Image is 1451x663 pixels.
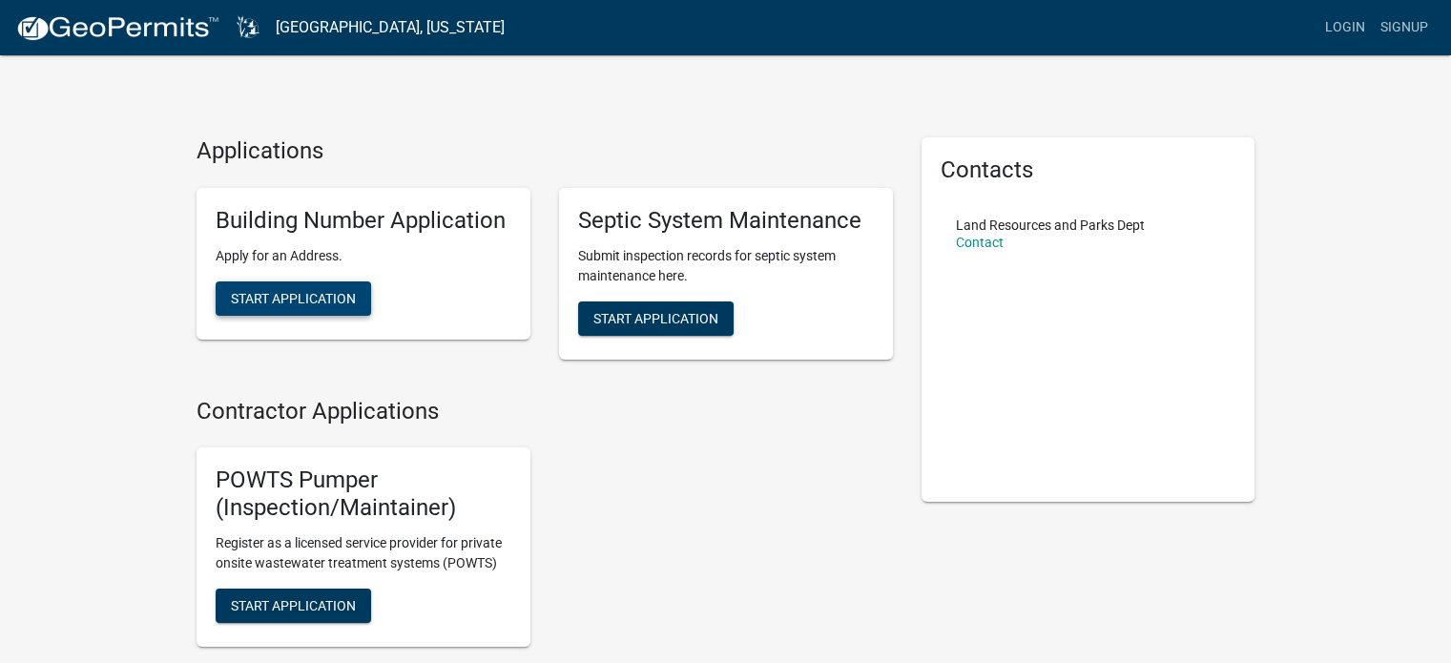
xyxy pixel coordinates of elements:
a: Contact [956,235,1004,250]
p: Register as a licensed service provider for private onsite wastewater treatment systems (POWTS) [216,533,511,573]
p: Submit inspection records for septic system maintenance here. [578,246,874,286]
button: Start Application [216,589,371,623]
h4: Applications [197,137,893,165]
span: Start Application [593,310,718,325]
h4: Contractor Applications [197,398,893,425]
a: Signup [1373,10,1436,46]
button: Start Application [578,301,734,336]
button: Start Application [216,281,371,316]
h5: POWTS Pumper (Inspection/Maintainer) [216,466,511,522]
a: [GEOGRAPHIC_DATA], [US_STATE] [276,11,505,44]
p: Apply for an Address. [216,246,511,266]
span: Start Application [231,290,356,305]
span: Start Application [231,597,356,612]
h5: Contacts [941,156,1236,184]
img: Dodge County, Wisconsin [235,14,260,40]
h5: Building Number Application [216,207,511,235]
wm-workflow-list-section: Contractor Applications [197,398,893,662]
p: Land Resources and Parks Dept [956,218,1145,232]
a: Login [1317,10,1373,46]
h5: Septic System Maintenance [578,207,874,235]
wm-workflow-list-section: Applications [197,137,893,375]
